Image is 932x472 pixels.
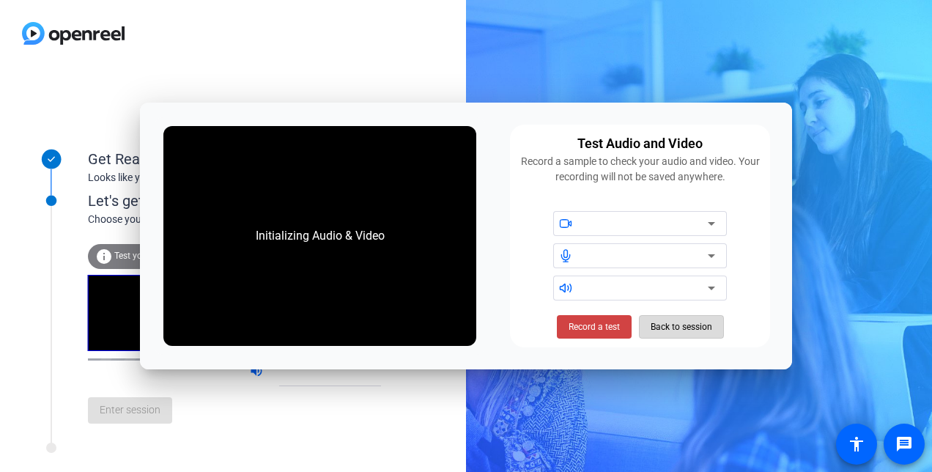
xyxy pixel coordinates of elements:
[639,315,724,339] button: Back to session
[241,213,399,259] div: Initializing Audio & Video
[895,435,913,453] mat-icon: message
[569,320,620,333] span: Record a test
[114,251,216,261] span: Test your audio and video
[577,133,703,154] div: Test Audio and Video
[848,435,865,453] mat-icon: accessibility
[519,154,761,185] div: Record a sample to check your audio and video. Your recording will not be saved anywhere.
[249,364,267,381] mat-icon: volume_up
[651,313,712,341] span: Back to session
[88,148,381,170] div: Get Ready!
[557,315,632,339] button: Record a test
[88,170,381,185] div: Looks like you've been invited to join
[95,248,113,265] mat-icon: info
[88,212,411,227] div: Choose your settings
[88,190,411,212] div: Let's get connected.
